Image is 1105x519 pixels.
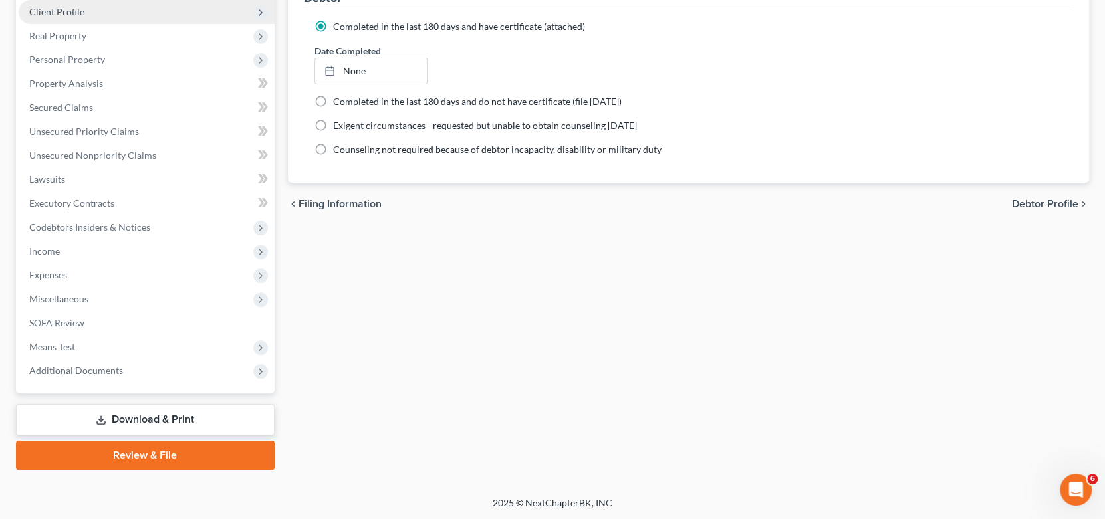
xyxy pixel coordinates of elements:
span: Debtor Profile [1012,199,1078,209]
span: Additional Documents [29,365,123,376]
span: Completed in the last 180 days and do not have certificate (file [DATE]) [333,96,622,107]
span: Real Property [29,30,86,41]
span: Miscellaneous [29,293,88,304]
span: Lawsuits [29,173,65,185]
span: Income [29,245,60,257]
a: Download & Print [16,404,275,435]
span: Means Test [29,341,75,352]
span: Completed in the last 180 days and have certificate (attached) [333,21,585,32]
label: Date Completed [314,44,381,58]
span: Unsecured Nonpriority Claims [29,150,156,161]
span: 6 [1087,474,1098,484]
span: Property Analysis [29,78,103,89]
a: Unsecured Priority Claims [19,120,275,144]
span: Client Profile [29,6,84,17]
a: Property Analysis [19,72,275,96]
span: Filing Information [299,199,382,209]
span: Expenses [29,269,67,280]
span: Exigent circumstances - requested but unable to obtain counseling [DATE] [333,120,637,131]
a: Review & File [16,441,275,470]
a: SOFA Review [19,311,275,335]
span: Executory Contracts [29,197,114,209]
i: chevron_left [288,199,299,209]
span: Counseling not required because of debtor incapacity, disability or military duty [333,144,662,155]
i: chevron_right [1078,199,1089,209]
span: Codebtors Insiders & Notices [29,221,150,233]
a: None [315,58,428,84]
button: chevron_left Filing Information [288,199,382,209]
iframe: Intercom live chat [1060,474,1092,506]
a: Lawsuits [19,167,275,191]
span: SOFA Review [29,317,84,328]
a: Secured Claims [19,96,275,120]
a: Unsecured Nonpriority Claims [19,144,275,167]
span: Personal Property [29,54,105,65]
span: Secured Claims [29,102,93,113]
span: Unsecured Priority Claims [29,126,139,137]
a: Executory Contracts [19,191,275,215]
button: Debtor Profile chevron_right [1012,199,1089,209]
